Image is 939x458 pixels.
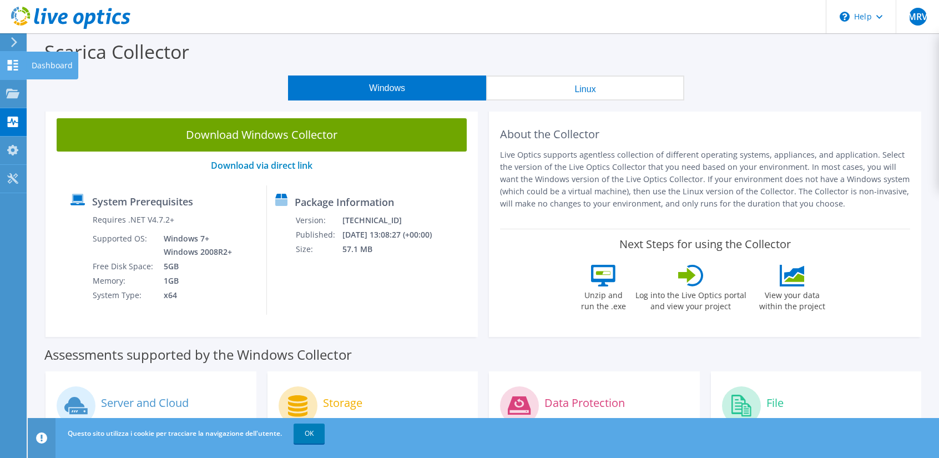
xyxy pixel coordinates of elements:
label: Log into the Live Optics portal and view your project [635,286,747,312]
td: Free Disk Space: [92,259,155,274]
label: Storage [323,397,362,409]
td: Size: [295,242,342,256]
button: Windows [288,76,486,100]
label: Package Information [295,197,394,208]
span: MRV [909,8,927,26]
label: Data Protection [544,397,625,409]
button: Linux [486,76,684,100]
td: System Type: [92,288,155,303]
td: Memory: [92,274,155,288]
span: Questo sito utilizza i cookie per tracciare la navigazione dell'utente. [68,429,282,438]
label: Assessments supported by the Windows Collector [44,349,352,360]
label: Next Steps for using the Collector [619,238,791,251]
td: Version: [295,213,342,228]
td: [DATE] 13:08:27 (+00:00) [342,228,446,242]
td: 5GB [155,259,234,274]
label: Scarica Collector [44,39,189,64]
label: File [766,397,784,409]
td: Windows 7+ Windows 2008R2+ [155,231,234,259]
td: Published: [295,228,342,242]
a: Download Windows Collector [57,118,467,152]
svg: \n [840,12,850,22]
div: Dashboard [26,52,78,79]
h2: About the Collector [500,128,910,141]
a: Download via direct link [211,159,312,172]
label: Requires .NET V4.7.2+ [93,214,174,225]
label: Server and Cloud [101,397,189,409]
td: 57.1 MB [342,242,446,256]
td: 1GB [155,274,234,288]
label: Unzip and run the .exe [578,286,629,312]
label: View your data within the project [753,286,832,312]
td: Supported OS: [92,231,155,259]
p: Live Optics supports agentless collection of different operating systems, appliances, and applica... [500,149,910,210]
a: OK [294,424,325,444]
td: [TECHNICAL_ID] [342,213,446,228]
label: System Prerequisites [92,196,193,207]
td: x64 [155,288,234,303]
